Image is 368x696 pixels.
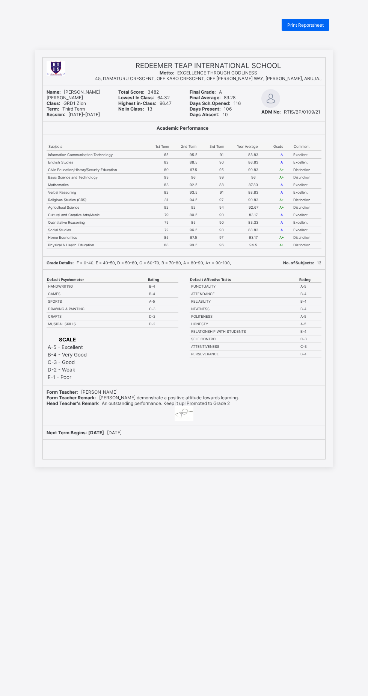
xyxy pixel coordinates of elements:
td: 99 [208,174,235,181]
span: Third Term [47,106,85,112]
td: 96 [179,174,208,181]
td: A [271,211,292,219]
td: 97.5 [179,166,208,174]
b: Highest in-Class: [118,100,157,106]
td: 88.5 [179,159,208,166]
td: 80 [154,166,179,174]
td: 95 [208,166,235,174]
td: 94 [208,204,235,211]
td: 92.5 [179,181,208,189]
td: RELIABILITY [190,298,299,305]
td: Agricultural Science [47,204,154,211]
td: 95.5 [179,151,208,159]
span: [DATE]-[DATE] [47,112,100,117]
td: GAMES [47,290,148,298]
td: 72 [154,226,179,234]
th: Rating [148,277,178,282]
td: A+ [271,174,292,181]
td: A+ [271,234,292,241]
td: 92 [154,204,179,211]
td: Mathematics [47,181,154,189]
span: [PERSON_NAME] [PERSON_NAME] [47,89,100,100]
b: Days Present: [190,106,221,112]
td: 98 [208,226,235,234]
td: 91 [208,189,235,196]
span: REDEEMER TEAP INTERNATIONAL SCHOOL [136,61,281,70]
b: Term: [47,106,59,112]
td: 80.5 [179,211,208,219]
td: B-4 [299,305,321,313]
td: 92 [179,204,208,211]
td: 83.33 [235,219,271,226]
b: Session: [47,112,65,117]
td: CRAFTS [47,313,148,320]
td: ATTENDANCE [190,290,299,298]
td: 82 [154,159,179,166]
th: Subjects [47,143,154,151]
td: Distinction [292,241,321,249]
span: 45, DAMATURU CRESCENT, OFF KABO CRESCENT, OFF [PERSON_NAME] WAY, [PERSON_NAME], ABUJA., [95,76,321,81]
td: 83.17 [235,211,271,219]
td: Basic Science and Technology [47,174,154,181]
td: Distinction [292,174,321,181]
td: 93.5 [179,189,208,196]
th: 1st Term [154,143,179,151]
b: ADM No: [261,109,281,115]
td: A-5 [148,298,178,305]
span: 3482 [118,89,159,95]
td: 90 [208,159,235,166]
td: D-2 - Weak [47,366,87,373]
td: ATTENTIVENESS [190,343,299,350]
td: A [271,189,292,196]
td: A+ [271,241,292,249]
b: Motto: [160,70,174,76]
td: A [271,159,292,166]
span: RTIS/BP/0109/21 [261,109,320,115]
td: A+ [271,196,292,204]
td: B-4 [299,290,321,298]
td: Distinction [292,166,321,174]
td: Excellent [292,219,321,226]
span: GRD1 Zion [47,100,86,106]
span: [PERSON_NAME] [47,389,118,395]
th: 3rd Term [208,143,235,151]
td: Civic Education/History/Security Education [47,166,154,174]
span: A [190,89,222,95]
td: 82 [154,189,179,196]
td: 79 [154,211,179,219]
b: Next Term Begins: [DATE] [47,430,104,435]
span: 10 [190,112,228,117]
span: [DATE] [47,430,122,435]
b: Days Sch.Opened: [190,100,231,106]
th: Default Psychomotor [47,277,148,282]
td: A-5 [299,320,321,328]
b: Head Teacher's Remark [47,400,99,406]
td: RELATIONSHIP WITH STUDENTS [190,328,299,335]
td: A [271,219,292,226]
span: 116 [190,100,241,106]
td: 83 [154,181,179,189]
td: 81 [154,196,179,204]
span: 96.47 [118,100,172,106]
b: Academic Performance [157,125,208,131]
b: Name: [47,89,61,95]
td: Excellent [292,151,321,159]
span: 106 [190,106,232,112]
td: A [271,226,292,234]
td: D-2 [148,313,178,320]
td: A+ [271,166,292,174]
td: 93.17 [235,234,271,241]
td: 88 [208,181,235,189]
td: Excellent [292,181,321,189]
td: 88 [154,241,179,249]
td: 85 [179,219,208,226]
b: Final Grade: [190,89,216,95]
td: SPORTS [47,298,148,305]
td: 97.5 [179,234,208,241]
td: Excellent [292,226,321,234]
td: 90 [208,211,235,219]
td: 94.5 [179,196,208,204]
td: Religious Studies (CRS) [47,196,154,204]
td: DRAWING & PAINTING [47,305,148,313]
td: 97 [208,196,235,204]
